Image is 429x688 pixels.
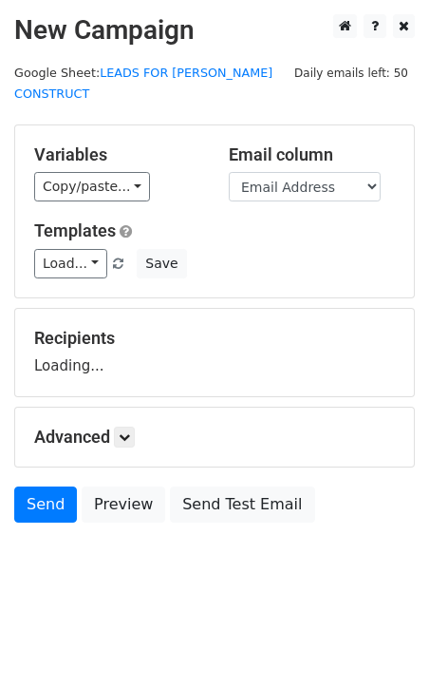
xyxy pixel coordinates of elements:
[14,487,77,523] a: Send
[170,487,314,523] a: Send Test Email
[288,63,415,84] span: Daily emails left: 50
[34,172,150,201] a: Copy/paste...
[229,144,395,165] h5: Email column
[82,487,165,523] a: Preview
[137,249,186,278] button: Save
[34,328,395,349] h5: Recipients
[34,249,107,278] a: Load...
[34,427,395,448] h5: Advanced
[14,14,415,47] h2: New Campaign
[34,220,116,240] a: Templates
[288,66,415,80] a: Daily emails left: 50
[34,328,395,377] div: Loading...
[14,66,272,102] a: LEADS FOR [PERSON_NAME] CONSTRUCT
[34,144,200,165] h5: Variables
[14,66,272,102] small: Google Sheet:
